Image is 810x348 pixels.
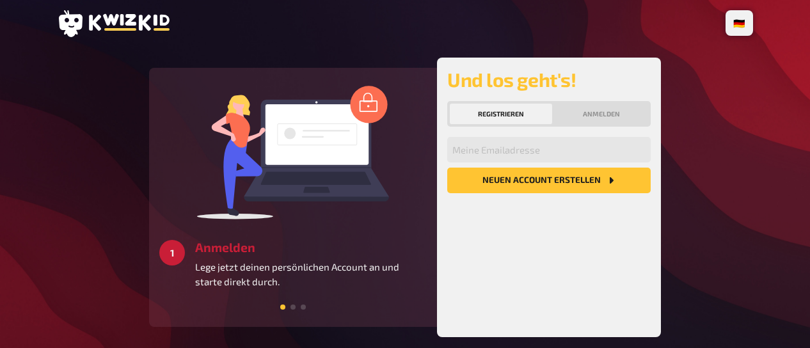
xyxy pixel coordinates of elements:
input: Meine Emailadresse [447,137,651,162]
h3: Anmelden [195,240,427,255]
button: Neuen Account Erstellen [447,168,651,193]
img: log in [197,85,389,219]
button: Anmelden [555,104,648,124]
h2: Und los geht's! [447,68,651,91]
p: Lege jetzt deinen persönlichen Account an und starte direkt durch. [195,260,427,289]
button: Registrieren [450,104,552,124]
li: 🇩🇪 [728,13,750,33]
div: 1 [159,240,185,265]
